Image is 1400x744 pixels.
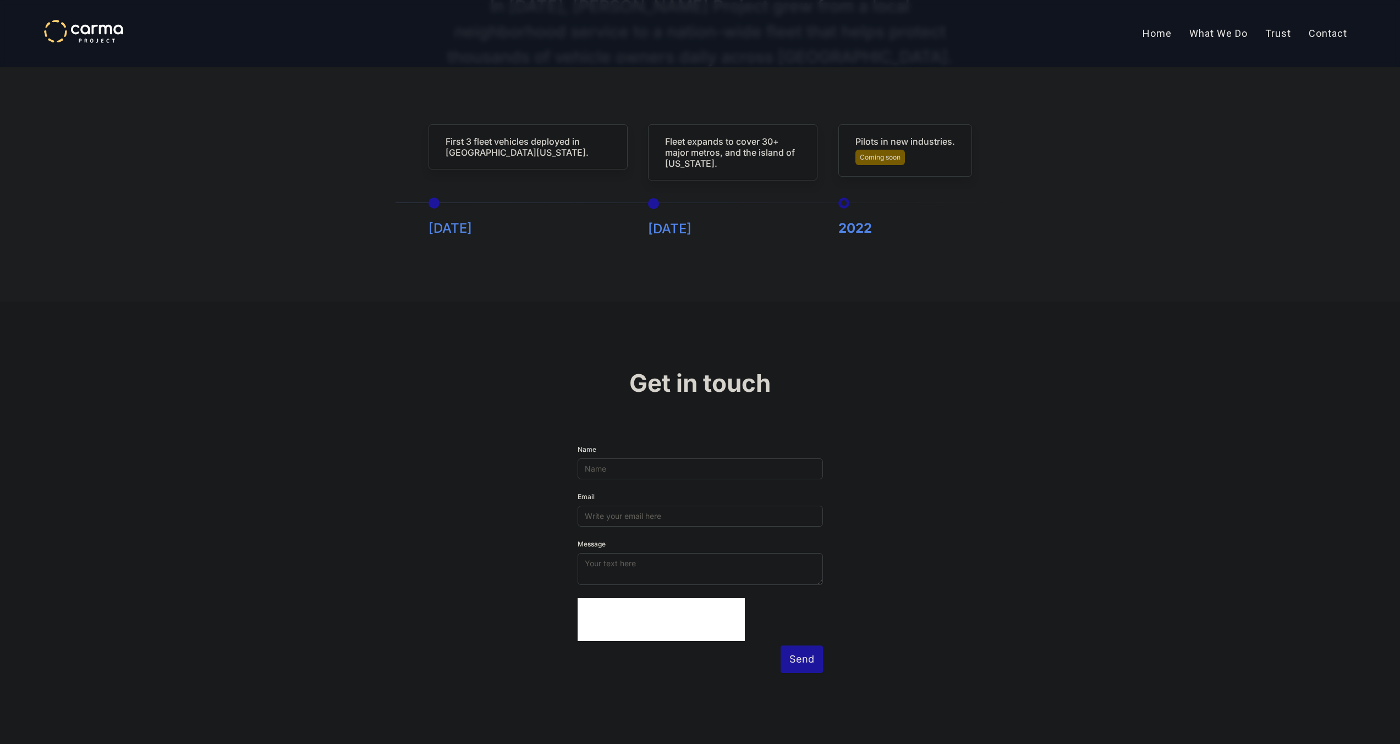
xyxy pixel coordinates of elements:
[578,445,823,673] form: Email Form
[1256,20,1300,47] a: Trust
[1181,20,1256,47] a: What We Do
[855,150,905,165] div: Coming soon
[781,645,823,673] input: Send
[578,540,823,549] label: Message
[578,493,823,501] label: Email
[429,222,628,235] p: [DATE]
[1134,20,1181,47] a: Home
[446,136,611,158] p: First 3 fleet vehicles deployed in [GEOGRAPHIC_DATA][US_STATE].
[578,506,823,527] input: Write your email here
[665,136,800,169] p: Fleet expands to cover 30+ major metros, and the island of [US_STATE].
[838,222,972,235] p: 2022
[578,598,745,641] iframe: reCAPTCHA
[578,458,823,479] input: Name
[1300,20,1356,47] a: Contact
[44,20,123,43] a: home
[578,445,823,454] label: Name
[396,368,1005,398] h2: Get in touch
[648,222,817,236] p: [DATE]
[855,136,955,147] p: Pilots in new industries.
